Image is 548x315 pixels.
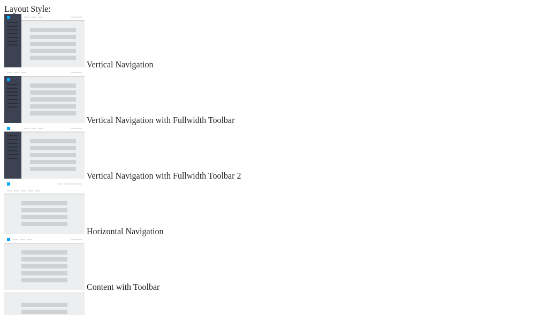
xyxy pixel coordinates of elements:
img: horizontal-nav.jpg [4,181,85,234]
img: vertical-nav-with-full-toolbar.jpg [4,70,85,123]
img: content-with-toolbar.jpg [4,236,85,290]
span: Vertical Navigation with Fullwidth Toolbar 2 [87,171,241,180]
span: Vertical Navigation [87,60,154,69]
md-radio-button: Vertical Navigation with Fullwidth Toolbar 2 [4,125,544,181]
img: vertical-nav-with-full-toolbar-2.jpg [4,125,85,179]
img: vertical-nav.jpg [4,14,85,67]
span: Horizontal Navigation [87,227,164,236]
md-radio-button: Vertical Navigation [4,14,544,70]
span: Content with Toolbar [87,282,159,291]
md-radio-button: Vertical Navigation with Fullwidth Toolbar [4,70,544,125]
md-radio-button: Content with Toolbar [4,236,544,292]
span: Vertical Navigation with Fullwidth Toolbar [87,116,235,125]
md-radio-button: Horizontal Navigation [4,181,544,236]
div: Layout Style: [4,4,544,14]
